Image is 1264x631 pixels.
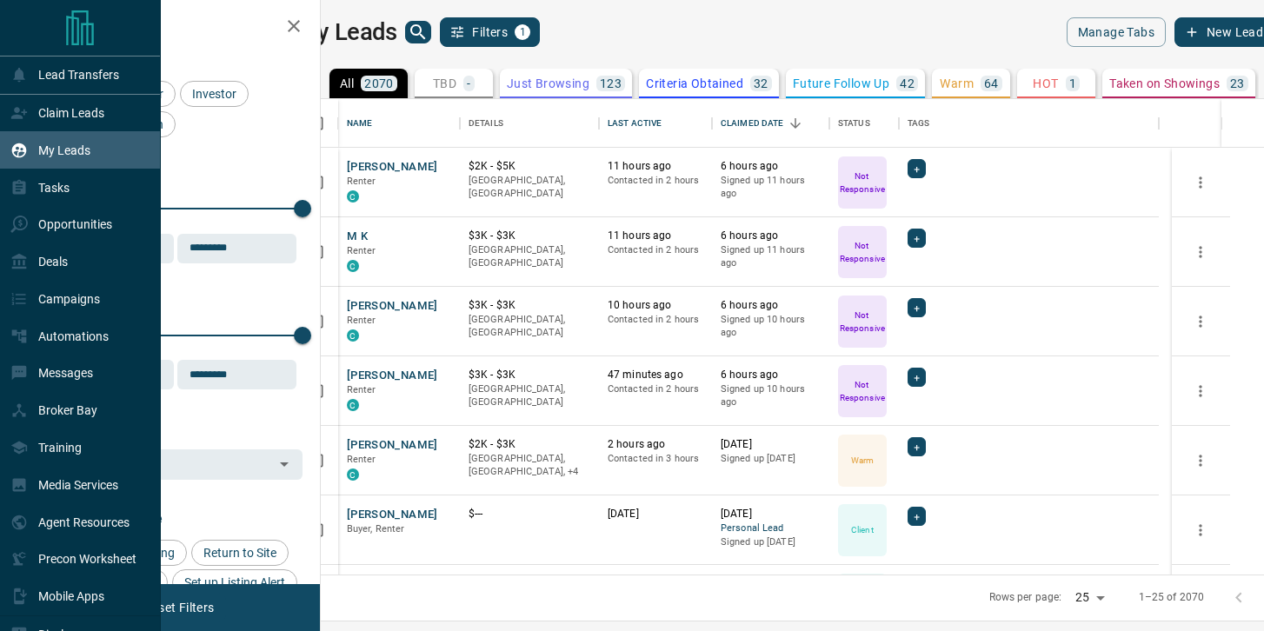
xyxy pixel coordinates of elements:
p: 6 hours ago [721,159,821,174]
button: more [1187,448,1214,474]
p: Warm [851,454,874,467]
button: Reset Filters [132,593,225,622]
div: Status [829,99,899,148]
p: 2070 [364,77,394,90]
button: more [1187,378,1214,404]
p: [GEOGRAPHIC_DATA], [GEOGRAPHIC_DATA] [469,313,590,340]
p: 2 hours ago [608,437,703,452]
p: Criteria Obtained [646,77,743,90]
div: Name [338,99,460,148]
div: + [908,368,926,387]
p: [DATE] [721,507,821,521]
p: Contacted in 3 hours [608,452,703,466]
p: Just Browsing [507,77,589,90]
span: + [914,229,920,247]
div: Claimed Date [721,99,784,148]
p: 11 hours ago [608,159,703,174]
span: + [914,299,920,316]
div: + [908,159,926,178]
div: Set up Listing Alert [172,569,297,595]
p: Taken on Showings [1109,77,1220,90]
div: Last Active [599,99,712,148]
span: + [914,508,920,525]
button: more [1187,517,1214,543]
p: 6 hours ago [721,368,821,382]
div: condos.ca [347,190,359,203]
span: + [914,438,920,455]
p: Not Responsive [840,169,885,196]
button: Manage Tabs [1067,17,1166,47]
p: North York, West End, East End, Toronto [469,452,590,479]
p: [DATE] [608,507,703,521]
button: more [1187,239,1214,265]
div: Name [347,99,373,148]
p: 42 [900,77,915,90]
p: 10 hours ago [608,298,703,313]
p: 32 [754,77,768,90]
button: [PERSON_NAME] [347,437,438,454]
p: - [467,77,470,90]
button: more [1187,309,1214,335]
p: Signed up 11 hours ago [721,174,821,201]
span: Buyer, Renter [347,523,405,535]
div: Investor [180,81,249,107]
p: Contacted in 2 hours [608,243,703,257]
span: Renter [347,384,376,395]
p: Contacted in 2 hours [608,313,703,327]
span: Renter [347,176,376,187]
p: $2K - $5K [469,159,590,174]
button: [PERSON_NAME] [347,159,438,176]
p: Signed up 11 hours ago [721,243,821,270]
div: Tags [908,99,930,148]
div: Last Active [608,99,662,148]
span: Renter [347,454,376,465]
div: Details [469,99,503,148]
button: more [1187,169,1214,196]
span: Investor [186,87,243,101]
p: 47 minutes ago [608,368,703,382]
p: Contacted in 2 hours [608,174,703,188]
p: $--- [469,507,590,521]
p: [GEOGRAPHIC_DATA], [GEOGRAPHIC_DATA] [469,382,590,409]
span: Personal Lead [721,521,821,536]
p: Signed up 10 hours ago [721,313,821,340]
p: $3K - $3K [469,368,590,382]
div: condos.ca [347,260,359,272]
div: Details [460,99,599,148]
span: + [914,160,920,177]
p: 123 [600,77,622,90]
div: + [908,229,926,248]
div: Claimed Date [712,99,829,148]
p: $2K - $3K [469,437,590,452]
p: 1–25 of 2070 [1139,590,1205,605]
p: 6 hours ago [721,229,821,243]
span: + [914,369,920,386]
span: Renter [347,315,376,326]
p: 64 [984,77,999,90]
p: Signed up [DATE] [721,535,821,549]
div: Tags [899,99,1159,148]
p: Warm [940,77,974,90]
button: M K [347,229,368,245]
p: Rows per page: [989,590,1062,605]
div: + [908,507,926,526]
button: [PERSON_NAME] [347,368,438,384]
p: 23 [1230,77,1245,90]
h1: My Leads [297,18,397,46]
div: Return to Site [191,540,289,566]
p: Not Responsive [840,309,885,335]
p: TBD [433,77,456,90]
p: Not Responsive [840,239,885,265]
p: Signed up 10 hours ago [721,382,821,409]
div: + [908,437,926,456]
span: 1 [516,26,529,38]
p: HOT [1033,77,1058,90]
div: 25 [1068,585,1110,610]
p: Not Responsive [840,378,885,404]
span: Set up Listing Alert [178,575,291,589]
button: Filters1 [440,17,540,47]
span: Return to Site [197,546,283,560]
p: Future Follow Up [793,77,889,90]
div: condos.ca [347,399,359,411]
h2: Filters [56,17,303,38]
